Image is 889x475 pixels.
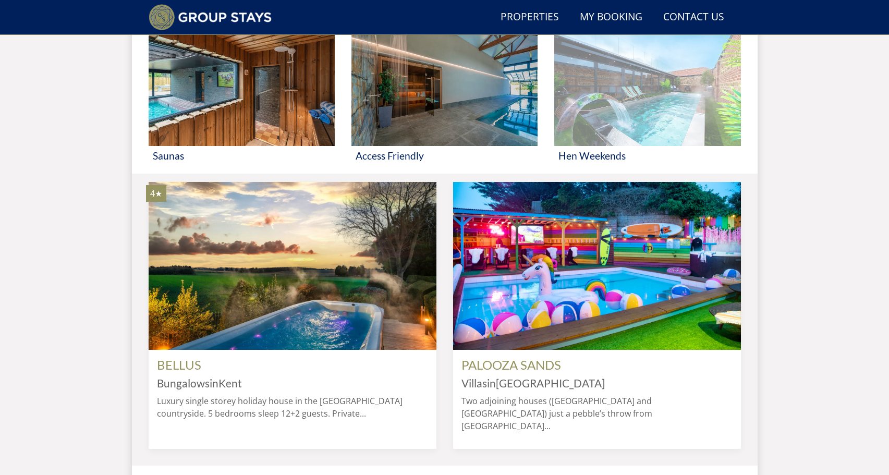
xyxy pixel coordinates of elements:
[157,395,428,420] p: Luxury single storey holiday house in the [GEOGRAPHIC_DATA] countryside. 5 bedrooms sleep 12+2 gu...
[157,357,201,372] a: BELLUS
[496,376,605,389] a: [GEOGRAPHIC_DATA]
[351,32,538,165] a: 'Access Friendly' - Large Group Accommodation Holiday Ideas Access Friendly
[554,32,740,146] img: 'Hen Weekends' - Large Group Accommodation Holiday Ideas
[149,182,436,350] img: Bellus-kent-large-group-holiday-home-sleeps-13.original.jpg
[153,150,331,161] h3: Saunas
[461,376,487,389] a: Villas
[554,32,740,165] a: 'Hen Weekends' - Large Group Accommodation Holiday Ideas Hen Weekends
[461,357,561,372] a: PALOOZA SANDS
[157,377,428,389] h4: in
[149,182,436,350] a: 4★
[576,6,647,29] a: My Booking
[157,376,210,389] a: Bungalows
[149,32,335,165] a: 'Saunas' - Large Group Accommodation Holiday Ideas Saunas
[149,4,272,30] img: Group Stays
[461,395,733,432] p: Two adjoining houses ([GEOGRAPHIC_DATA] and [GEOGRAPHIC_DATA]) just a pebble’s throw from [GEOGRA...
[351,32,538,146] img: 'Access Friendly' - Large Group Accommodation Holiday Ideas
[150,188,162,199] span: BELLUS has a 4 star rating under the Quality in Tourism Scheme
[461,377,733,389] h4: in
[558,150,736,161] h3: Hen Weekends
[356,150,533,161] h3: Access Friendly
[659,6,728,29] a: Contact Us
[453,182,741,350] img: Palooza-sands-cornwall-group-accommodation-by-the-sea-sleeps-24.original.JPG
[149,32,335,146] img: 'Saunas' - Large Group Accommodation Holiday Ideas
[218,376,242,389] a: Kent
[496,6,563,29] a: Properties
